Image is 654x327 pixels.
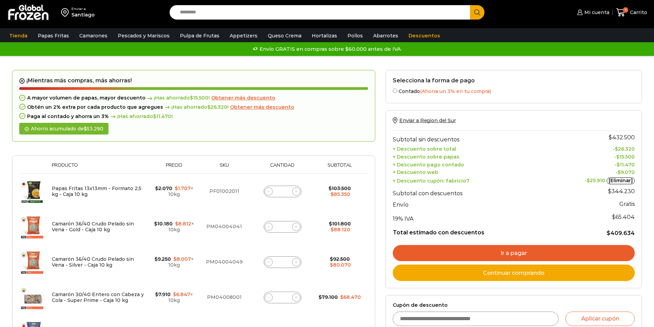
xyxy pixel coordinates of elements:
span: 65.404 [612,214,635,220]
div: Obtén un 2% extra por cada producto que agregues [19,104,368,110]
button: Search button [470,5,484,20]
a: Enviar a Region del Sur [393,117,456,124]
a: Queso Crema [264,29,305,42]
td: × 10kg [150,174,198,209]
bdi: 92.500 [330,256,350,262]
bdi: 101.800 [329,221,351,227]
td: PM04004049 [199,244,250,280]
span: $ [84,126,87,132]
a: 9 Carrito [616,4,647,21]
span: $ [615,146,618,152]
bdi: 8.812 [175,221,191,227]
td: - [551,168,635,176]
h2: Selecciona la forma de pago [393,77,635,84]
a: Camarones [76,29,111,42]
span: Enviar a Region del Sur [399,117,456,124]
th: + Descuento sobre papas [393,152,551,160]
a: Continuar comprando [393,265,635,281]
td: PM04008001 [199,280,250,315]
span: $ [153,113,156,119]
bdi: 6.847 [173,291,190,297]
span: $ [329,185,332,191]
bdi: 85.350 [331,191,350,197]
span: $ [617,162,620,168]
bdi: 103.500 [329,185,351,191]
span: $ [155,291,158,297]
bdi: 15.500 [616,154,635,160]
a: Abarrotes [370,29,402,42]
th: Subtotal con descuentos [393,185,551,198]
a: [Eliminar] [607,177,635,184]
span: $ [329,221,332,227]
td: PF01002011 [199,174,250,209]
span: 9 [623,7,628,13]
span: ¡Has ahorrado ! [163,104,229,110]
bdi: 53.290 [84,126,103,132]
bdi: 11.470 [617,162,635,168]
a: Tienda [6,29,31,42]
a: Camarón 36/40 Crudo Pelado sin Vena - Gold - Caja 10 kg [52,221,134,233]
th: Producto [48,163,150,173]
th: + Descuento cupón: fabricio7 [393,176,551,185]
label: Cupón de descuento [393,302,635,308]
bdi: 10.180 [154,221,173,227]
span: Carrito [628,9,647,16]
span: $ [616,154,619,160]
bdi: 409.634 [607,230,635,236]
span: $ [173,256,176,262]
span: $ [207,104,210,110]
a: Hortalizas [308,29,341,42]
span: $ [608,188,611,195]
a: Pescados y Mariscos [114,29,173,42]
div: Enviar a [71,7,95,11]
span: $ [319,294,322,300]
bdi: 7.910 [155,291,171,297]
td: - [551,160,635,168]
div: Santiago [71,11,95,18]
a: Mi cuenta [575,5,609,19]
input: Product quantity [278,257,287,267]
span: $ [340,294,343,300]
span: $ [155,185,158,191]
div: Paga al contado y ahorra un 3% [19,114,368,119]
td: PM04004041 [199,209,250,244]
bdi: 9.250 [154,256,171,262]
span: $ [173,291,176,297]
th: + Descuento web [393,168,551,176]
span: $ [154,256,158,262]
bdi: 1.707 [175,185,191,191]
span: $ [607,230,610,236]
label: Contado [393,87,635,94]
span: $ [612,214,616,220]
th: Subtotal [315,163,365,173]
th: Cantidad [250,163,315,173]
span: Obtener más descuento [211,95,275,101]
input: Product quantity [278,187,287,196]
span: 25.910 [587,177,605,184]
span: $ [330,256,333,262]
input: Product quantity [278,293,287,302]
td: × 10kg [150,280,198,315]
bdi: 2.070 [155,185,172,191]
span: (Ahorra un 3% en tu compra) [420,88,491,94]
th: Total estimado con descuentos [393,224,551,237]
a: Ir a pagar [393,245,635,261]
td: × 10kg [150,244,198,280]
a: Pulpa de Frutas [176,29,223,42]
a: Camarón 36/40 Crudo Pelado sin Vena - Silver - Caja 10 kg [52,256,134,268]
a: Appetizers [226,29,261,42]
span: $ [331,191,334,197]
bdi: 9.070 [618,169,635,175]
span: $ [331,226,334,233]
bdi: 79.100 [319,294,338,300]
a: Pollos [344,29,366,42]
bdi: 88.120 [331,226,350,233]
a: Obtener más descuento [230,104,294,110]
bdi: 344.230 [608,188,635,195]
bdi: 80.070 [330,262,351,268]
span: $ [154,221,157,227]
span: $ [330,262,333,268]
th: + Descuento pago contado [393,160,551,168]
th: Subtotal sin descuentos [393,131,551,144]
button: Aplicar cupón [565,312,635,326]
